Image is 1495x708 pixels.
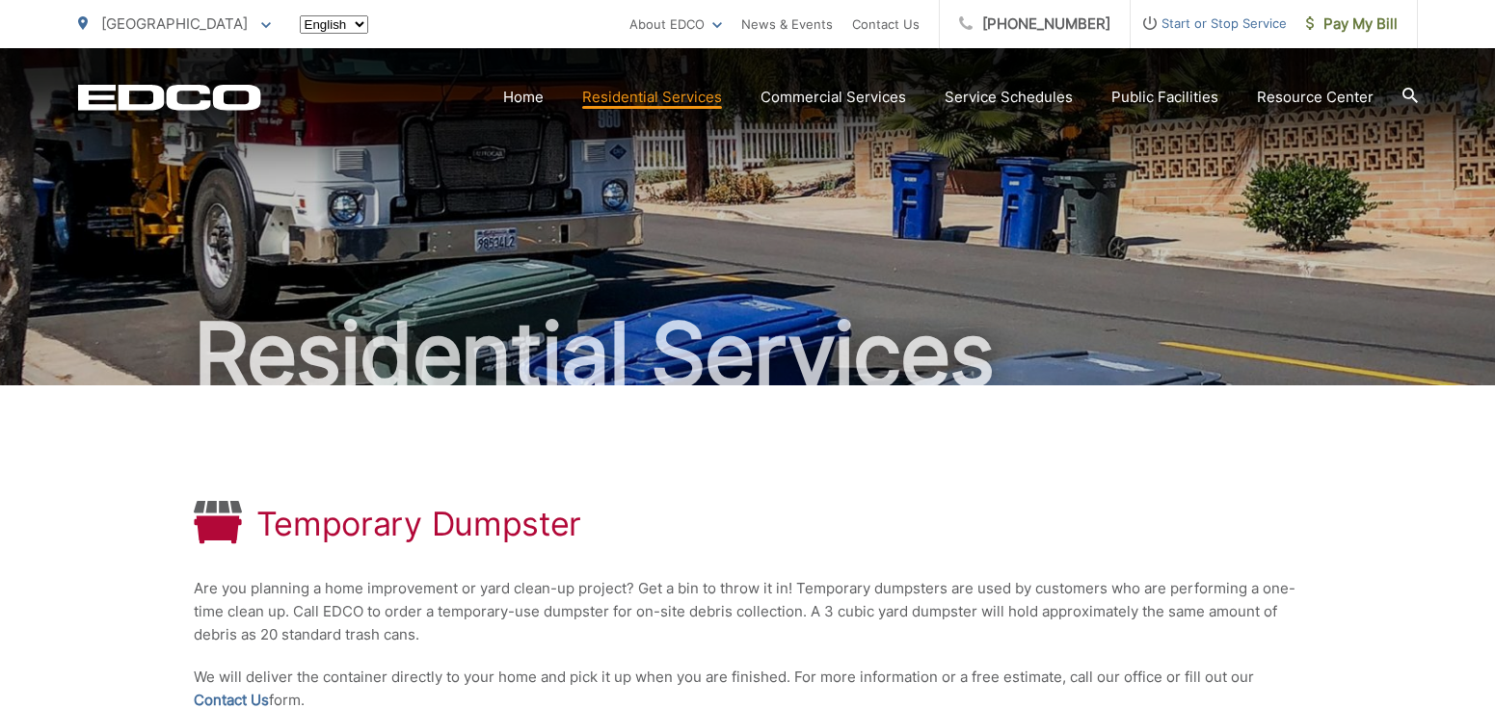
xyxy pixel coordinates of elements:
a: Commercial Services [761,86,906,109]
p: Are you planning a home improvement or yard clean-up project? Get a bin to throw it in! Temporary... [194,577,1302,646]
a: About EDCO [629,13,722,36]
a: EDCD logo. Return to the homepage. [78,84,261,111]
select: Select a language [300,15,368,34]
h1: Temporary Dumpster [256,505,582,543]
a: News & Events [741,13,833,36]
a: Resource Center [1257,86,1374,109]
span: [GEOGRAPHIC_DATA] [101,14,248,33]
span: Pay My Bill [1306,13,1398,36]
a: Residential Services [582,86,722,109]
a: Service Schedules [945,86,1073,109]
a: Home [503,86,544,109]
h2: Residential Services [78,306,1418,403]
a: Public Facilities [1111,86,1218,109]
a: Contact Us [852,13,920,36]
